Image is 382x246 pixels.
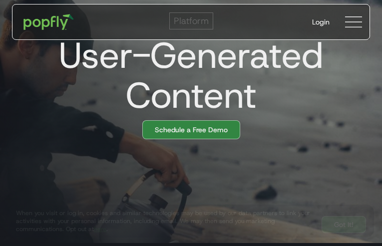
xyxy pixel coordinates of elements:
a: here [94,225,106,233]
div: Login [312,17,330,27]
a: Schedule a Free Demo [142,120,240,139]
div: When you visit or log in, cookies and similar technologies may be used by our data partners to li... [16,209,314,233]
a: Got It! [322,216,366,233]
h1: User-Generated Content [4,35,370,115]
a: Login [304,9,338,35]
a: home [16,7,81,37]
